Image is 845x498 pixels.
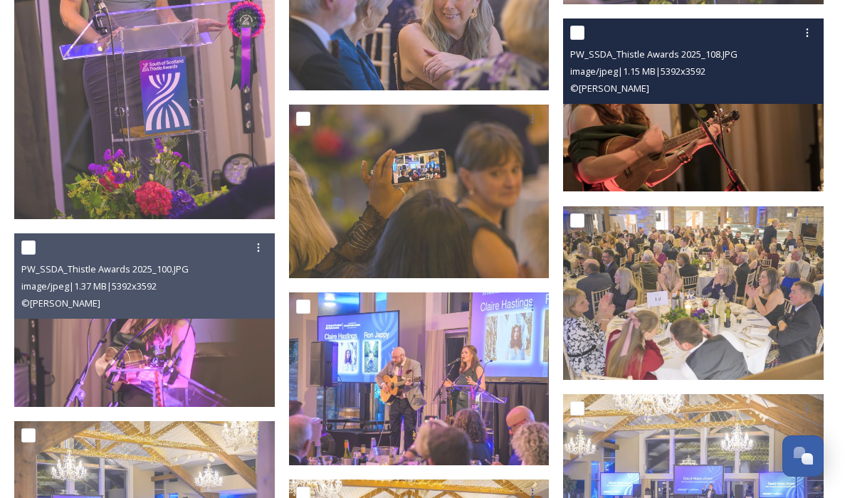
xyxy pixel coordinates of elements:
[570,65,705,78] span: image/jpeg | 1.15 MB | 5392 x 3592
[782,435,824,477] button: Open Chat
[570,82,649,95] span: © [PERSON_NAME]
[563,18,824,192] img: PW_SSDA_Thistle Awards 2025_108.JPG
[289,292,550,466] img: PW_SSDA_Thistle Awards 2025_098.JPG
[21,263,189,275] span: PW_SSDA_Thistle Awards 2025_100.JPG
[21,297,100,309] span: © [PERSON_NAME]
[21,280,157,292] span: image/jpeg | 1.37 MB | 5392 x 3592
[563,206,824,379] img: PW_SSDA_Thistle Awards 2025_095.JPG
[570,48,738,60] span: PW_SSDA_Thistle Awards 2025_108.JPG
[289,105,550,278] img: PW_SSDA_Thistle Awards 2025_112.JPG
[14,233,275,407] img: PW_SSDA_Thistle Awards 2025_100.JPG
